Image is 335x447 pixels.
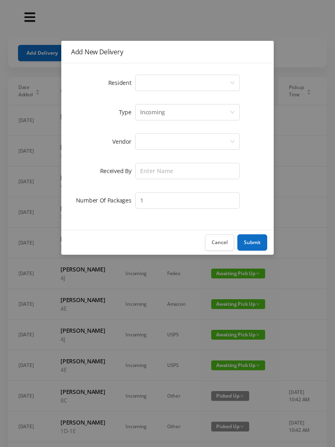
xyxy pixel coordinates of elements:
i: icon: down [230,80,235,86]
form: Add New Delivery [71,73,264,210]
label: Type [119,108,136,116]
label: Resident [108,79,136,87]
i: icon: down [230,110,235,116]
button: Submit [237,234,267,251]
label: Received By [100,167,136,175]
div: Add New Delivery [71,47,264,56]
label: Number Of Packages [76,196,136,204]
label: Vendor [112,138,135,145]
input: Enter Name [135,163,240,179]
i: icon: down [230,139,235,145]
div: Incoming [140,105,165,120]
button: Cancel [205,234,234,251]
